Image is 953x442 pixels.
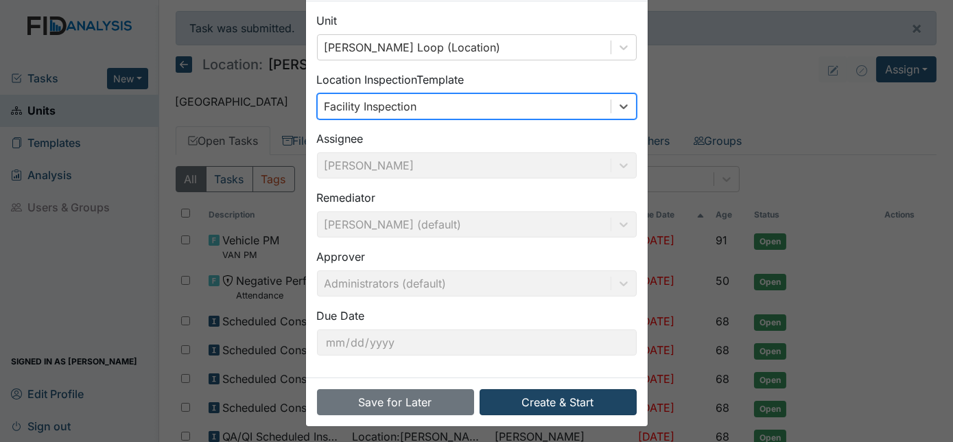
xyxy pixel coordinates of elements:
[317,248,366,265] label: Approver
[317,389,474,415] button: Save for Later
[325,39,501,56] div: [PERSON_NAME] Loop (Location)
[317,307,365,324] label: Due Date
[325,98,417,115] div: Facility Inspection
[317,12,338,29] label: Unit
[480,389,637,415] button: Create & Start
[317,71,464,88] label: Location Inspection Template
[317,189,376,206] label: Remediator
[317,130,364,147] label: Assignee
